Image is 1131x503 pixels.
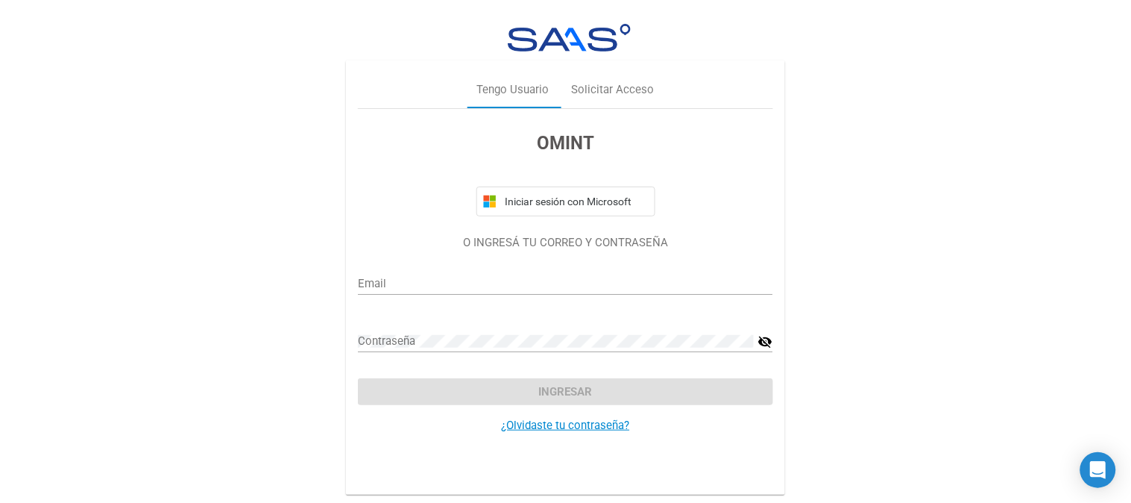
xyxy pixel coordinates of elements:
[358,234,773,251] p: O INGRESÁ TU CORREO Y CONTRASEÑA
[503,196,649,207] span: Iniciar sesión con Microsoft
[572,82,655,99] div: Solicitar Acceso
[758,333,773,351] mat-icon: visibility_off
[476,187,655,216] button: Iniciar sesión con Microsoft
[358,130,773,157] h3: OMINT
[502,419,630,432] a: ¿Olvidaste tu contraseña?
[477,82,549,99] div: Tengo Usuario
[1080,452,1116,488] div: Open Intercom Messenger
[358,378,773,405] button: Ingresar
[539,385,593,399] span: Ingresar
